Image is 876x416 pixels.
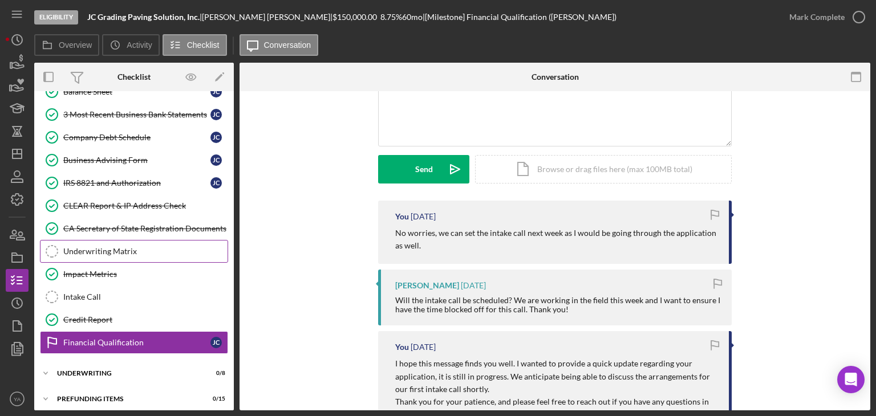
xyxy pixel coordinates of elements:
label: Activity [127,40,152,50]
div: Conversation [532,72,579,81]
div: J C [210,154,222,166]
div: 8.75 % [380,13,402,22]
button: Checklist [163,34,227,56]
div: Company Debt Schedule [63,133,210,142]
div: J C [210,177,222,189]
text: YA [14,396,21,402]
div: Business Advising Form [63,156,210,165]
p: No worries, we can set the intake call next week as I would be going through the application as w... [395,227,717,252]
a: Financial QualificationJC [40,331,228,354]
div: Credit Report [63,315,228,324]
div: Checklist [117,72,151,81]
a: CLEAR Report & IP Address Check [40,194,228,217]
time: 2025-08-11 19:21 [411,342,436,352]
div: J C [210,109,222,120]
div: Open Intercom Messenger [837,366,865,393]
a: Intake Call [40,286,228,308]
a: Company Debt ScheduleJC [40,126,228,149]
button: Conversation [240,34,319,56]
div: Underwriting [57,370,197,377]
div: Will the intake call be scheduled? We are working in the field this week and I want to ensure I h... [395,296,720,314]
button: Overview [34,34,99,56]
div: 0 / 15 [205,395,225,402]
div: You [395,342,409,352]
div: Send [415,155,433,183]
div: Impact Metrics [63,270,228,279]
a: Impact Metrics [40,263,228,286]
div: Mark Complete [789,6,845,28]
label: Checklist [187,40,220,50]
a: CA Secretary of State Registration Documents [40,217,228,240]
button: YA [6,388,29,410]
div: Eligibility [34,10,78,25]
div: 3 Most Recent Business Bank Statements [63,110,210,119]
label: Conversation [264,40,311,50]
div: J C [210,86,222,97]
div: Financial Qualification [63,338,210,347]
label: Overview [59,40,92,50]
a: Business Advising FormJC [40,149,228,172]
div: $150,000.00 [332,13,380,22]
button: Send [378,155,469,183]
div: 0 / 8 [205,370,225,377]
b: JC Grading Paving Solution, Inc. [87,12,200,22]
div: 60 mo [402,13,423,22]
div: J C [210,337,222,348]
time: 2025-08-12 17:44 [411,212,436,221]
a: IRS 8821 and AuthorizationJC [40,172,228,194]
a: Credit Report [40,308,228,331]
time: 2025-08-11 19:28 [461,281,486,290]
a: Balance SheetJC [40,80,228,103]
div: Balance Sheet [63,87,210,96]
div: You [395,212,409,221]
div: | [Milestone] Financial Qualification ([PERSON_NAME]) [423,13,617,22]
button: Mark Complete [778,6,870,28]
div: | [87,13,202,22]
button: Activity [102,34,159,56]
p: I hope this message finds you well. I wanted to provide a quick update regarding your application... [395,357,717,395]
div: CA Secretary of State Registration Documents [63,224,228,233]
div: [PERSON_NAME] [PERSON_NAME] | [202,13,332,22]
div: [PERSON_NAME] [395,281,459,290]
div: IRS 8821 and Authorization [63,178,210,187]
div: J C [210,132,222,143]
a: 3 Most Recent Business Bank StatementsJC [40,103,228,126]
div: Intake Call [63,292,228,301]
div: Underwriting Matrix [63,247,228,256]
a: Underwriting Matrix [40,240,228,263]
div: CLEAR Report & IP Address Check [63,201,228,210]
div: Prefunding Items [57,395,197,402]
